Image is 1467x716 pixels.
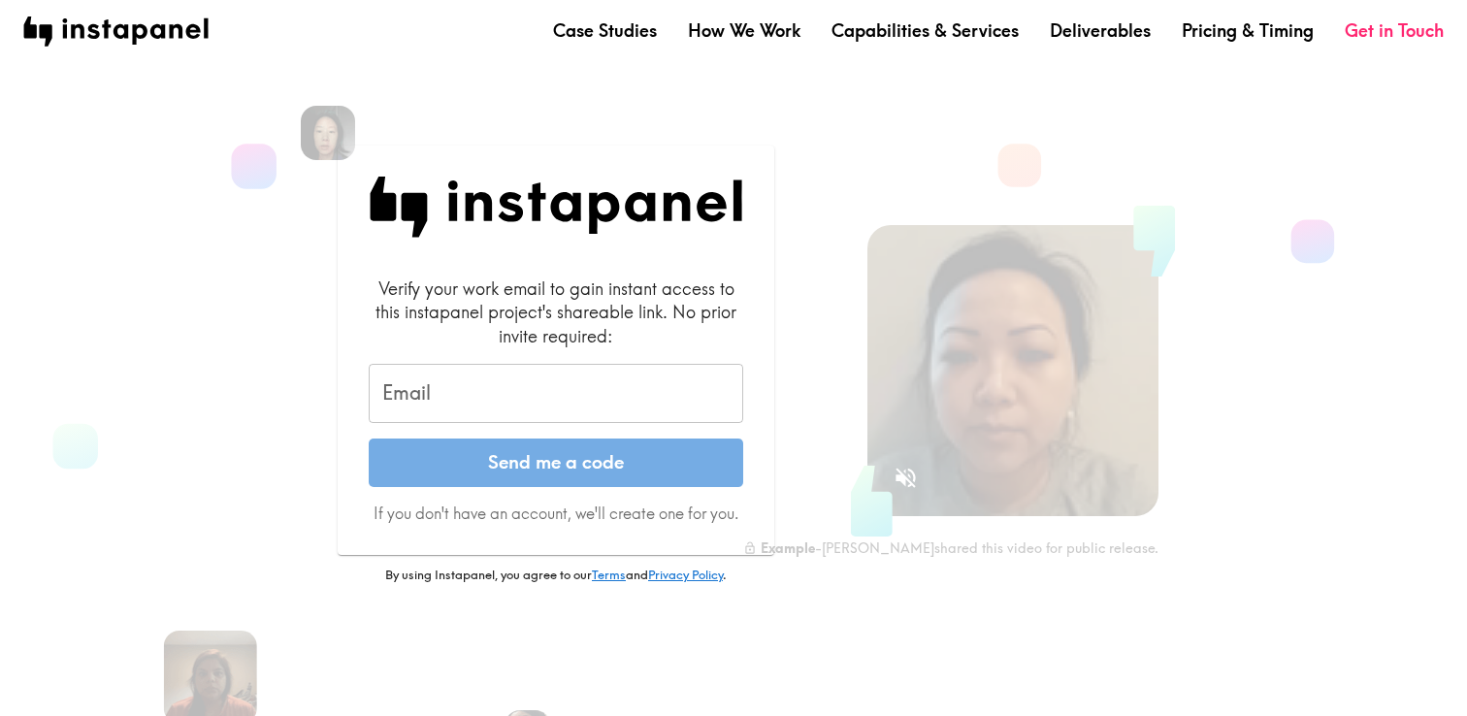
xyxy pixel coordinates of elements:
p: If you don't have an account, we'll create one for you. [369,503,743,524]
img: Instapanel [369,177,743,238]
img: instapanel [23,16,209,47]
a: How We Work [688,18,800,43]
div: Verify your work email to gain instant access to this instapanel project's shareable link. No pri... [369,277,743,348]
button: Send me a code [369,439,743,487]
a: Case Studies [553,18,657,43]
a: Privacy Policy [648,567,723,582]
a: Pricing & Timing [1182,18,1314,43]
a: Capabilities & Services [831,18,1019,43]
img: Rennie [301,106,355,160]
a: Terms [592,567,626,582]
button: Sound is off [885,457,927,499]
b: Example [761,539,815,557]
div: - [PERSON_NAME] shared this video for public release. [743,539,1158,557]
p: By using Instapanel, you agree to our and . [338,567,774,584]
a: Deliverables [1050,18,1151,43]
a: Get in Touch [1345,18,1444,43]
